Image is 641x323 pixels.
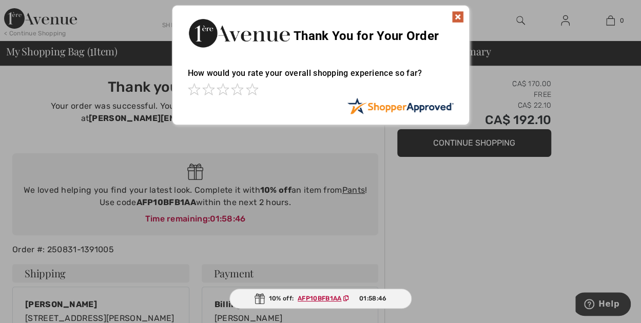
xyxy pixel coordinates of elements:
[188,58,454,97] div: How would you rate your overall shopping experience so far?
[23,7,44,16] span: Help
[294,29,439,43] span: Thank You for Your Order
[188,16,290,50] img: Thank You for Your Order
[255,293,265,304] img: Gift.svg
[452,11,464,23] img: x
[298,295,341,302] ins: AFP10BFB1AA
[359,294,386,303] span: 01:58:46
[229,289,412,309] div: 10% off:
